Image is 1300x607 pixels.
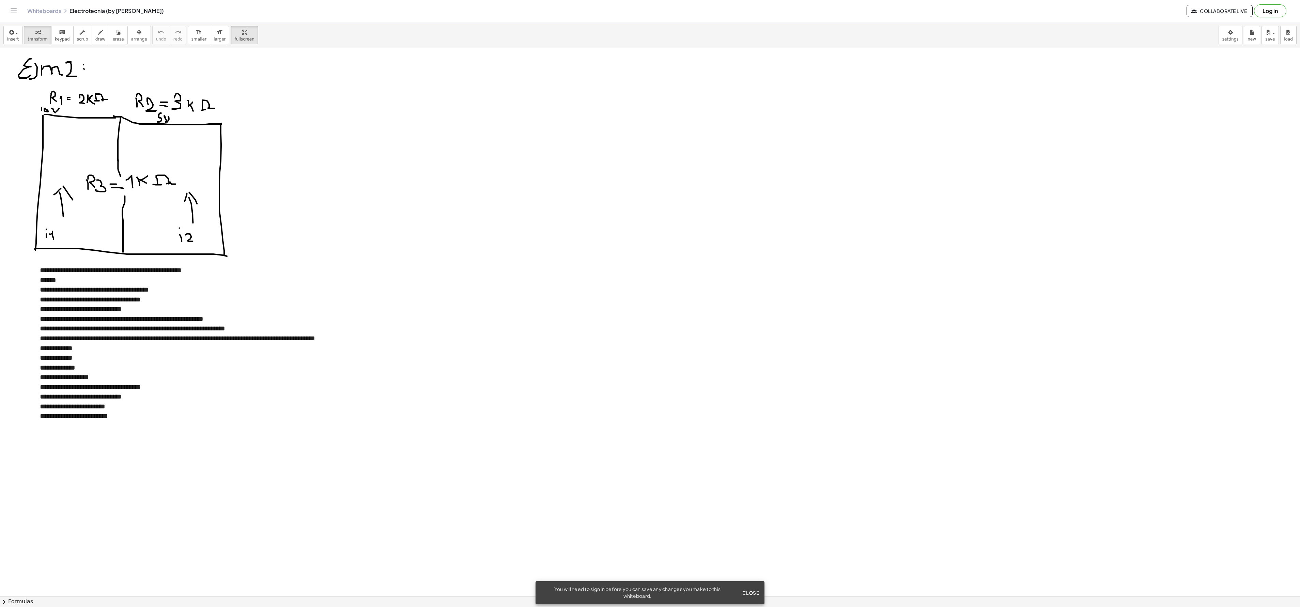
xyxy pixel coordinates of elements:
button: Toggle navigation [8,5,19,16]
button: arrange [127,26,151,44]
span: Close [742,590,759,596]
i: format_size [216,28,223,36]
span: load [1284,37,1293,42]
span: erase [112,37,124,42]
button: transform [24,26,51,44]
div: You will need to sign in before you can save any changes you make to this whiteboard. [541,586,734,600]
span: arrange [131,37,147,42]
button: keyboardkeypad [51,26,74,44]
span: settings [1222,37,1239,42]
button: Log in [1254,4,1286,17]
span: scrub [77,37,88,42]
button: undoundo [152,26,170,44]
span: new [1248,37,1256,42]
button: Collaborate Live [1187,5,1253,17]
span: save [1265,37,1275,42]
button: format_sizelarger [210,26,229,44]
span: larger [214,37,226,42]
span: Collaborate Live [1192,8,1247,14]
i: undo [158,28,164,36]
button: fullscreen [231,26,258,44]
span: redo [173,37,183,42]
button: scrub [73,26,92,44]
button: Close [739,587,762,599]
span: undo [156,37,166,42]
i: redo [175,28,181,36]
button: erase [109,26,127,44]
button: load [1280,26,1297,44]
span: draw [95,37,106,42]
button: new [1244,26,1260,44]
span: keypad [55,37,70,42]
span: insert [7,37,19,42]
i: format_size [196,28,202,36]
button: save [1262,26,1279,44]
button: redoredo [170,26,186,44]
button: draw [92,26,109,44]
span: smaller [191,37,206,42]
span: transform [28,37,48,42]
button: format_sizesmaller [188,26,210,44]
button: insert [3,26,22,44]
button: settings [1219,26,1242,44]
a: Whiteboards [27,7,61,14]
span: fullscreen [234,37,254,42]
i: keyboard [59,28,65,36]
